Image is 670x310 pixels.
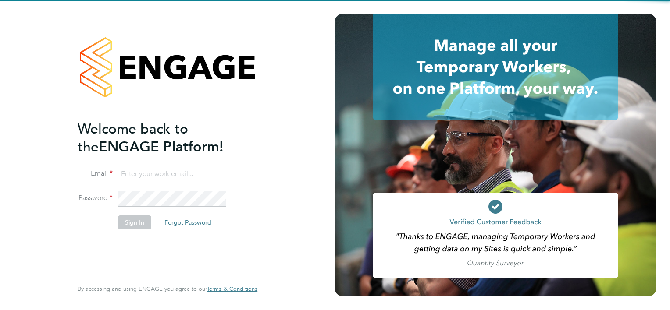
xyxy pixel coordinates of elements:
[118,215,151,229] button: Sign In
[78,169,113,178] label: Email
[207,285,257,292] span: Terms & Conditions
[78,194,113,203] label: Password
[78,285,257,292] span: By accessing and using ENGAGE you agree to our
[207,285,257,292] a: Terms & Conditions
[78,120,188,155] span: Welcome back to the
[157,215,218,229] button: Forgot Password
[78,120,249,156] h2: ENGAGE Platform!
[118,166,226,182] input: Enter your work email...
